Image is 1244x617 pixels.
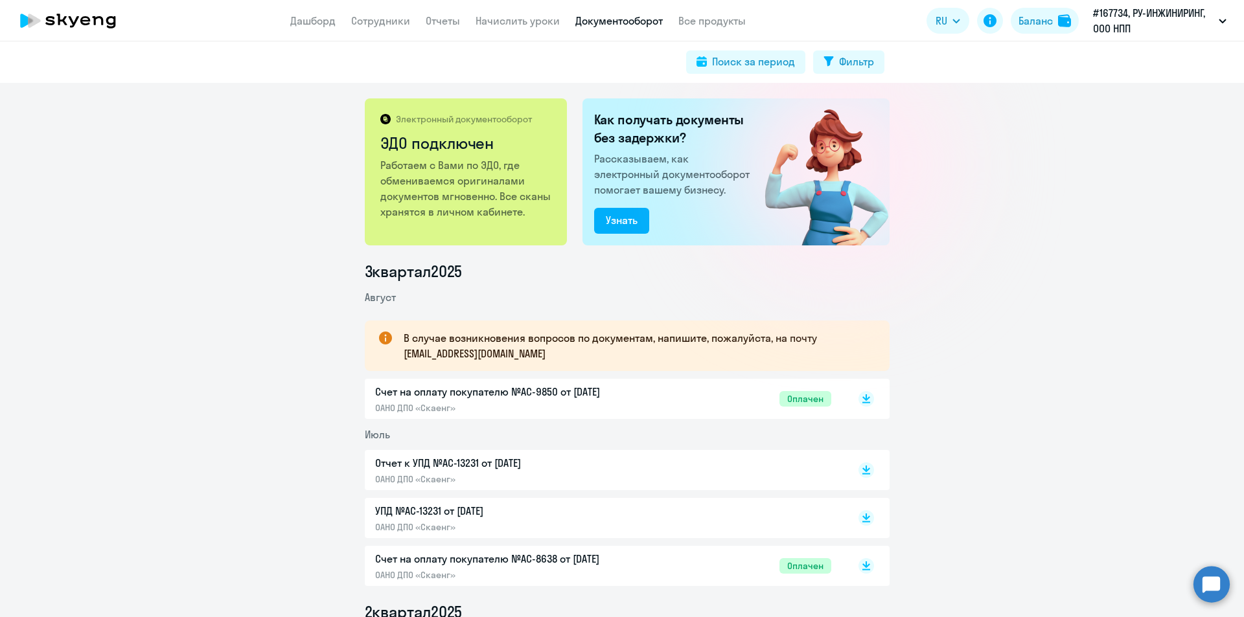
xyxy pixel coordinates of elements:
[594,151,755,197] p: Рассказываем, как электронный документооборот помогает вашему бизнесу.
[1058,14,1071,27] img: balance
[380,133,553,153] h2: ЭДО подключен
[365,291,396,304] span: Август
[476,14,560,27] a: Начислить уроки
[375,551,831,581] a: Счет на оплату покупателю №AC-8638 от [DATE]ОАНО ДПО «Скаенг»Оплачен
[606,212,638,228] div: Узнать
[1087,5,1233,36] button: #167734, РУ-ИНЖИНИРИНГ, ООО НПП
[594,208,649,234] button: Узнать
[744,98,890,245] img: connected
[936,13,947,28] span: RU
[375,503,647,519] p: УПД №AC-13231 от [DATE]
[375,569,647,581] p: ОАНО ДПО «Скаенг»
[396,113,532,125] p: Электронный документооборот
[779,558,831,574] span: Оплачен
[426,14,460,27] a: Отчеты
[375,402,647,414] p: ОАНО ДПО «Скаенг»
[375,521,647,533] p: ОАНО ДПО «Скаенг»
[375,455,831,485] a: Отчет к УПД №AC-13231 от [DATE]ОАНО ДПО «Скаенг»
[594,111,755,147] h2: Как получать документы без задержки?
[375,455,647,471] p: Отчет к УПД №AC-13231 от [DATE]
[351,14,410,27] a: Сотрудники
[1011,8,1079,34] button: Балансbalance
[375,384,831,414] a: Счет на оплату покупателю №AC-9850 от [DATE]ОАНО ДПО «Скаенг»Оплачен
[686,50,805,74] button: Поиск за период
[375,384,647,399] p: Счет на оплату покупателю №AC-9850 от [DATE]
[839,54,874,69] div: Фильтр
[678,14,746,27] a: Все продукты
[1019,13,1053,28] div: Баланс
[375,551,647,567] p: Счет на оплату покупателю №AC-8638 от [DATE]
[1093,5,1214,36] p: #167734, РУ-ИНЖИНИРИНГ, ООО НПП
[375,503,831,533] a: УПД №AC-13231 от [DATE]ОАНО ДПО «Скаенг»
[290,14,336,27] a: Дашборд
[375,473,647,485] p: ОАНО ДПО «Скаенг»
[404,330,866,361] p: В случае возникновения вопросов по документам, напишите, пожалуйста, на почту [EMAIL_ADDRESS][DOM...
[779,391,831,407] span: Оплачен
[927,8,969,34] button: RU
[712,54,795,69] div: Поиск за период
[380,157,553,219] p: Работаем с Вами по ЭДО, где обмениваемся оригиналами документов мгновенно. Все сканы хранятся в л...
[365,428,390,441] span: Июль
[575,14,663,27] a: Документооборот
[813,50,884,74] button: Фильтр
[365,261,890,282] li: 3 квартал 2025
